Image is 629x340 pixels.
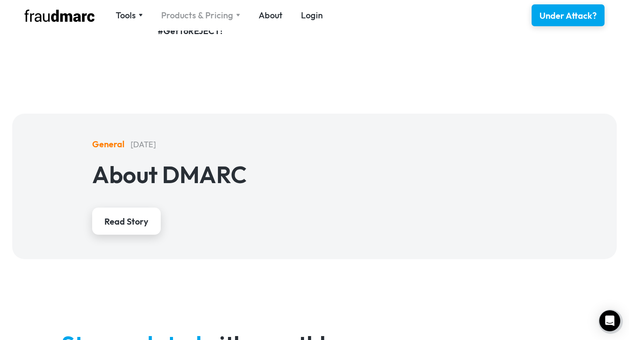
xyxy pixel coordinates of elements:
[161,9,233,21] div: Products & Pricing
[104,215,149,228] div: Read Story
[539,10,597,22] div: Under Attack?
[92,138,124,153] a: General
[131,139,156,150] div: [DATE]
[158,25,472,37] h6: #GetToREJECT!
[116,9,143,21] div: Tools
[92,138,124,150] h6: General
[259,9,283,21] a: About
[92,208,161,235] a: Read Story
[161,9,240,21] div: Products & Pricing
[116,9,136,21] div: Tools
[532,4,605,26] a: Under Attack?
[92,163,246,195] a: About DMARC
[92,163,246,186] h2: About DMARC
[599,310,620,331] div: Open Intercom Messenger
[301,9,323,21] a: Login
